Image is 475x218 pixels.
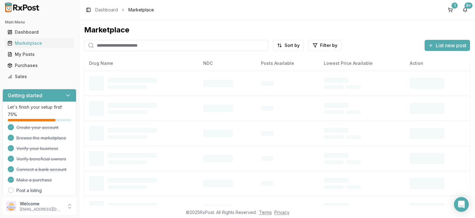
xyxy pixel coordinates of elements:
div: Dashboard [7,29,71,35]
div: Purchases [7,62,71,69]
p: Welcome [20,201,63,207]
button: Sort by [273,40,304,51]
div: 1 [451,2,458,9]
span: Make a purchase [16,177,52,183]
div: Marketplace [7,40,71,46]
a: Privacy [274,210,289,215]
h3: Getting started [8,92,42,99]
div: Marketplace [84,25,470,35]
div: Sales [7,73,71,80]
span: Verify beneficial owners [16,156,66,162]
span: Connect a bank account [16,166,66,173]
th: Drug Name [84,56,198,71]
a: Purchases [5,60,74,71]
button: Marketplace [2,38,76,48]
nav: breadcrumb [95,7,154,13]
a: Post a listing [16,187,42,194]
th: Lowest Price Available [319,56,405,71]
a: List new post [425,43,470,49]
a: My Posts [5,49,74,60]
span: Filter by [320,42,337,48]
button: List new post [425,40,470,51]
th: Action [405,56,470,71]
div: My Posts [7,51,71,57]
div: 9+ [464,2,473,9]
th: NDC [198,56,256,71]
a: Marketplace [5,38,74,49]
span: Sort by [285,42,300,48]
button: Purchases [2,61,76,70]
p: [EMAIL_ADDRESS][DOMAIN_NAME] [20,207,63,212]
span: 75 % [8,111,17,118]
h2: Main Menu [5,20,74,25]
p: Let's finish your setup first! [8,104,71,110]
span: Browse the marketplace [16,135,66,141]
img: RxPost Logo [2,2,42,12]
a: Sales [5,71,74,82]
a: Terms [259,210,272,215]
button: 1 [445,5,455,15]
a: Dashboard [5,27,74,38]
img: User avatar [6,201,16,211]
button: Dashboard [2,27,76,37]
a: Dashboard [95,7,118,13]
button: Filter by [309,40,341,51]
th: Posts Available [256,56,319,71]
span: Marketplace [128,7,154,13]
button: Sales [2,72,76,82]
span: Verify your business [16,145,58,152]
button: My Posts [2,49,76,59]
button: 9+ [460,5,470,15]
span: Create your account [16,124,58,131]
span: List new post [436,42,466,49]
div: Open Intercom Messenger [454,197,469,212]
